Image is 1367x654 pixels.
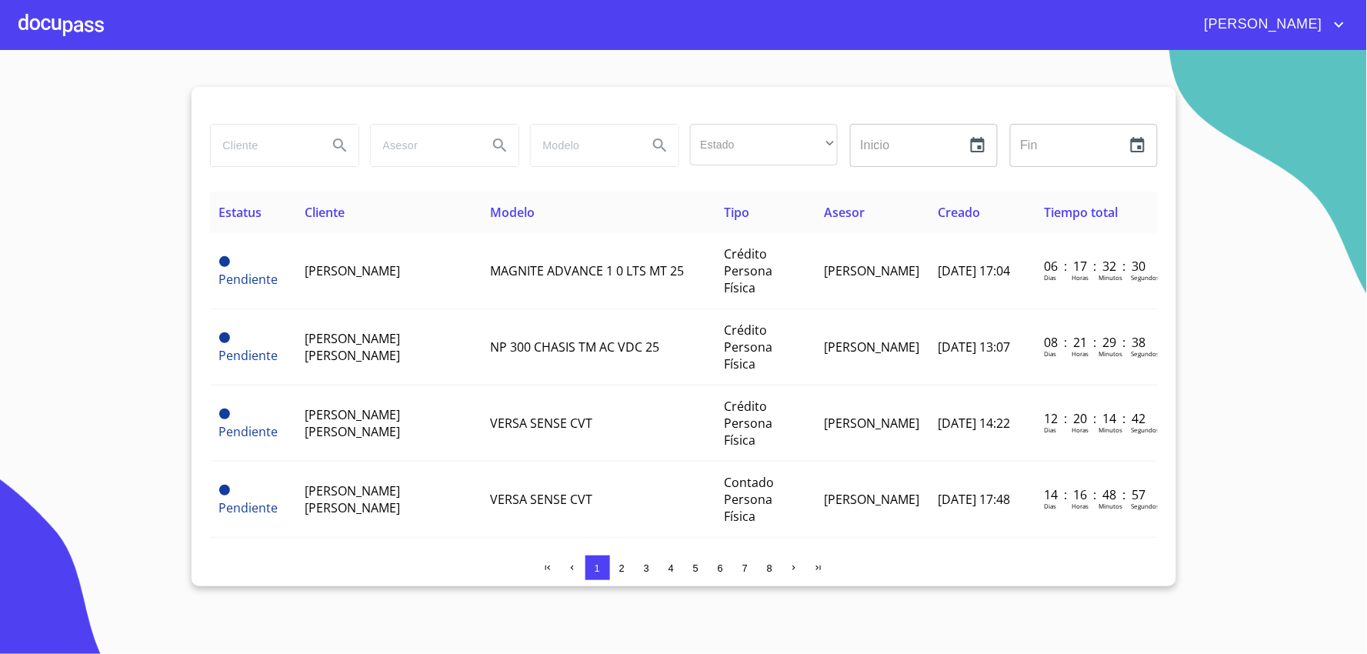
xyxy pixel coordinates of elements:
p: Minutos [1099,349,1122,358]
span: 8 [767,562,772,574]
p: Segundos [1131,273,1159,282]
p: Segundos [1131,425,1159,434]
p: Dias [1044,349,1056,358]
p: Minutos [1099,425,1122,434]
span: VERSA SENSE CVT [491,491,593,508]
p: Horas [1072,425,1089,434]
span: [PERSON_NAME] [PERSON_NAME] [305,330,400,364]
span: VERSA SENSE CVT [491,415,593,432]
span: [PERSON_NAME] [PERSON_NAME] [305,406,400,440]
span: 1 [595,562,600,574]
span: [PERSON_NAME] [824,491,919,508]
span: Estatus [219,204,262,221]
p: Horas [1072,273,1089,282]
span: 7 [742,562,748,574]
span: Modelo [491,204,535,221]
span: [PERSON_NAME] [1193,12,1330,37]
span: Pendiente [219,256,230,267]
span: Tiempo total [1044,204,1118,221]
span: Asesor [824,204,865,221]
button: 8 [758,556,782,580]
button: Search [322,127,358,164]
input: search [531,125,635,166]
button: 7 [733,556,758,580]
button: 3 [635,556,659,580]
span: Pendiente [219,423,278,440]
span: Crédito Persona Física [724,398,772,449]
p: 12 : 20 : 14 : 42 [1044,410,1148,427]
button: 4 [659,556,684,580]
p: Horas [1072,349,1089,358]
input: search [371,125,475,166]
div: ​ [690,124,838,165]
p: Minutos [1099,502,1122,510]
button: Search [642,127,678,164]
button: 5 [684,556,709,580]
span: [DATE] 17:48 [938,491,1010,508]
span: MAGNITE ADVANCE 1 0 LTS MT 25 [491,262,685,279]
span: Pendiente [219,332,230,343]
button: account of current user [1193,12,1349,37]
p: Segundos [1131,349,1159,358]
span: Tipo [724,204,749,221]
span: [PERSON_NAME] [824,262,919,279]
span: [PERSON_NAME] [PERSON_NAME] [305,482,400,516]
span: Pendiente [219,485,230,496]
span: [PERSON_NAME] [824,339,919,355]
span: Pendiente [219,409,230,419]
button: 2 [610,556,635,580]
span: Pendiente [219,271,278,288]
span: Cliente [305,204,345,221]
span: NP 300 CHASIS TM AC VDC 25 [491,339,660,355]
p: 14 : 16 : 48 : 57 [1044,486,1148,503]
span: 6 [718,562,723,574]
span: 4 [668,562,674,574]
span: Pendiente [219,347,278,364]
span: [PERSON_NAME] [824,415,919,432]
span: Creado [938,204,980,221]
p: Segundos [1131,502,1159,510]
span: Crédito Persona Física [724,245,772,296]
button: 1 [585,556,610,580]
span: [DATE] 14:22 [938,415,1010,432]
span: [PERSON_NAME] [305,262,400,279]
p: 06 : 17 : 32 : 30 [1044,258,1148,275]
span: 3 [644,562,649,574]
span: [DATE] 17:04 [938,262,1010,279]
p: Dias [1044,425,1056,434]
button: Search [482,127,518,164]
p: Minutos [1099,273,1122,282]
span: [DATE] 13:07 [938,339,1010,355]
span: Crédito Persona Física [724,322,772,372]
span: 5 [693,562,699,574]
span: 2 [619,562,625,574]
span: Contado Persona Física [724,474,774,525]
button: 6 [709,556,733,580]
span: Pendiente [219,499,278,516]
input: search [211,125,315,166]
p: 08 : 21 : 29 : 38 [1044,334,1148,351]
p: Dias [1044,273,1056,282]
p: Horas [1072,502,1089,510]
p: Dias [1044,502,1056,510]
